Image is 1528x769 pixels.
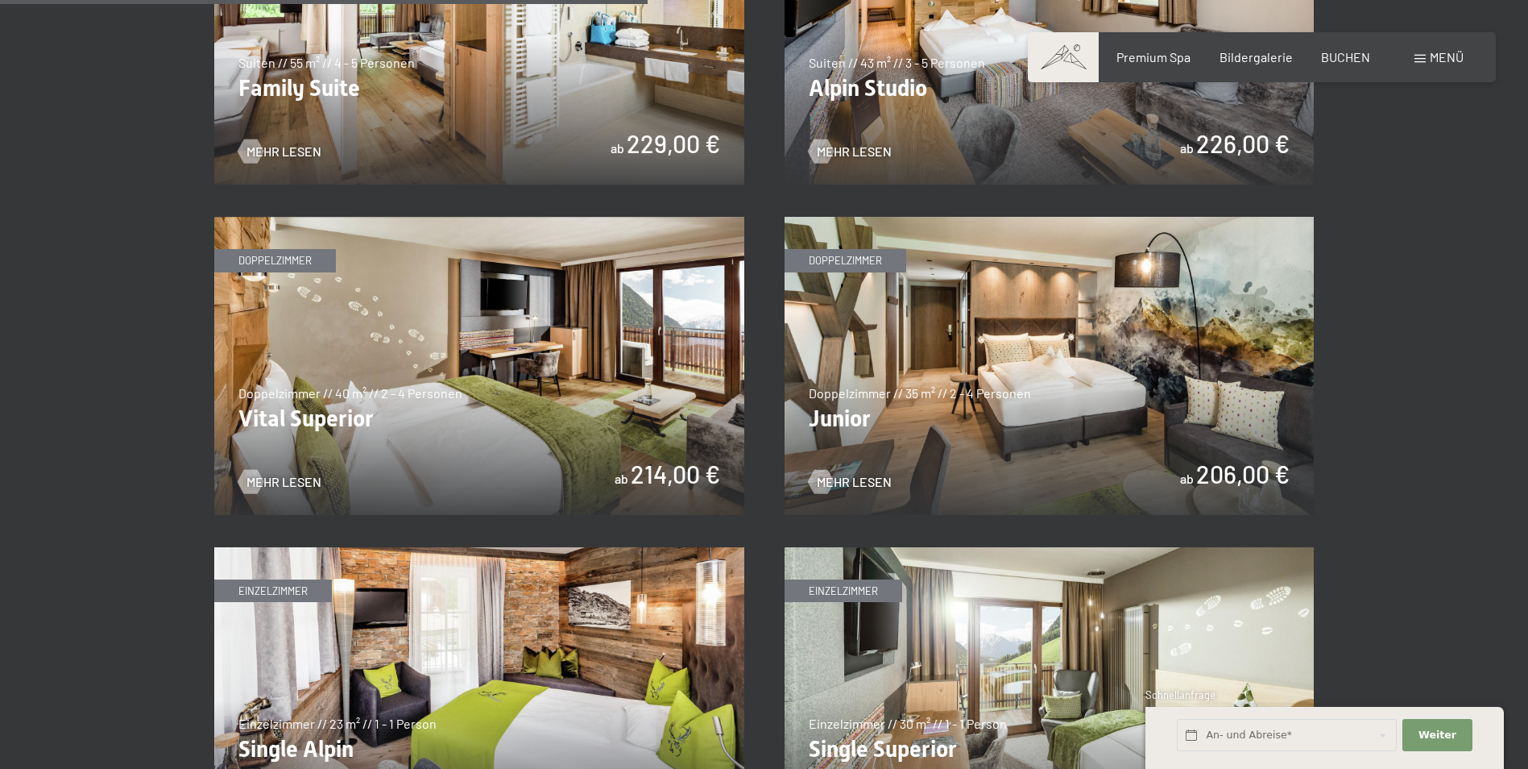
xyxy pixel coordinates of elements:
span: Mehr Lesen [817,143,892,160]
a: Junior [785,218,1315,227]
span: Mehr Lesen [246,473,321,491]
a: Premium Spa [1116,49,1191,64]
a: BUCHEN [1321,49,1370,64]
a: Vital Superior [214,218,744,227]
a: Single Superior [785,548,1315,558]
a: Mehr Lesen [238,143,321,160]
img: Junior [785,217,1315,515]
a: Single Alpin [214,548,744,558]
a: Mehr Lesen [809,473,892,491]
img: Vital Superior [214,217,744,515]
a: Mehr Lesen [809,143,892,160]
span: Mehr Lesen [817,473,892,491]
span: Schnellanfrage [1145,688,1215,701]
span: Menü [1430,49,1464,64]
a: Mehr Lesen [238,473,321,491]
a: Bildergalerie [1220,49,1293,64]
span: Mehr Lesen [246,143,321,160]
span: Weiter [1418,728,1456,742]
button: Weiter [1402,719,1472,752]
